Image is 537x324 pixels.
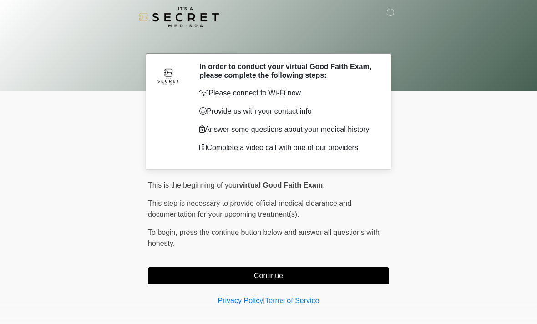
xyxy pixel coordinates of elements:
h2: In order to conduct your virtual Good Faith Exam, please complete the following steps: [199,62,375,80]
img: It's A Secret Med Spa Logo [139,7,219,27]
span: . [323,181,324,189]
span: press the continue button below and answer all questions with honesty. [148,229,380,247]
strong: virtual Good Faith Exam [239,181,323,189]
p: Complete a video call with one of our providers [199,142,375,153]
span: This step is necessary to provide official medical clearance and documentation for your upcoming ... [148,199,351,218]
img: Agent Avatar [155,62,182,90]
p: Provide us with your contact info [199,106,375,117]
h1: ‎ ‎ [141,33,396,50]
a: Privacy Policy [218,297,263,304]
a: | [263,297,265,304]
span: To begin, [148,229,179,236]
a: Terms of Service [265,297,319,304]
button: Continue [148,267,389,284]
span: This is the beginning of your [148,181,239,189]
p: Please connect to Wi-Fi now [199,88,375,99]
p: Answer some questions about your medical history [199,124,375,135]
